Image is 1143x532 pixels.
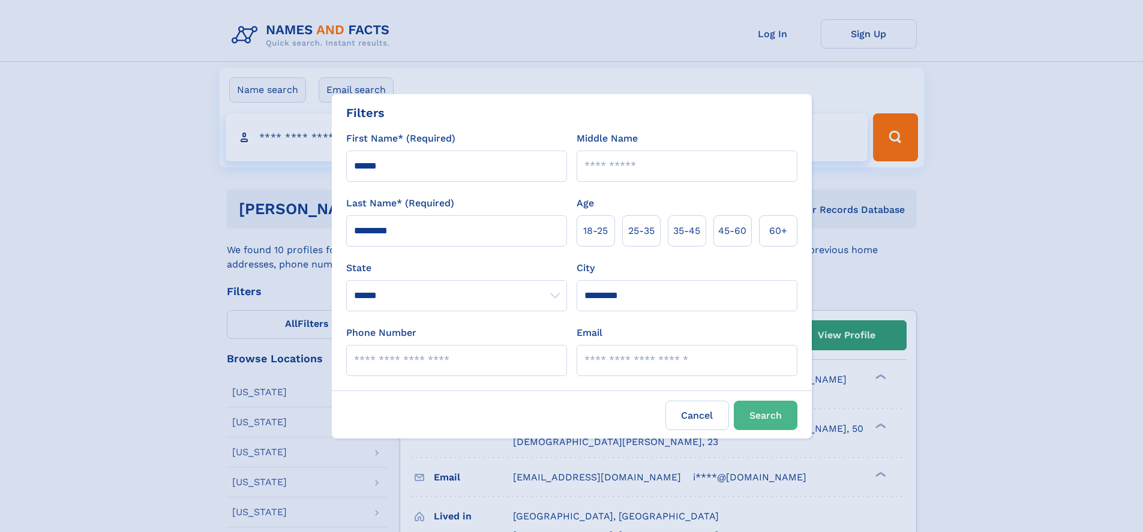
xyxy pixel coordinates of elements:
[346,326,416,340] label: Phone Number
[718,224,746,238] span: 45‑60
[346,261,567,275] label: State
[577,196,594,211] label: Age
[769,224,787,238] span: 60+
[734,401,797,430] button: Search
[346,131,455,146] label: First Name* (Required)
[577,131,638,146] label: Middle Name
[673,224,700,238] span: 35‑45
[628,224,655,238] span: 25‑35
[577,261,595,275] label: City
[577,326,602,340] label: Email
[665,401,729,430] label: Cancel
[583,224,608,238] span: 18‑25
[346,196,454,211] label: Last Name* (Required)
[346,104,385,122] div: Filters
